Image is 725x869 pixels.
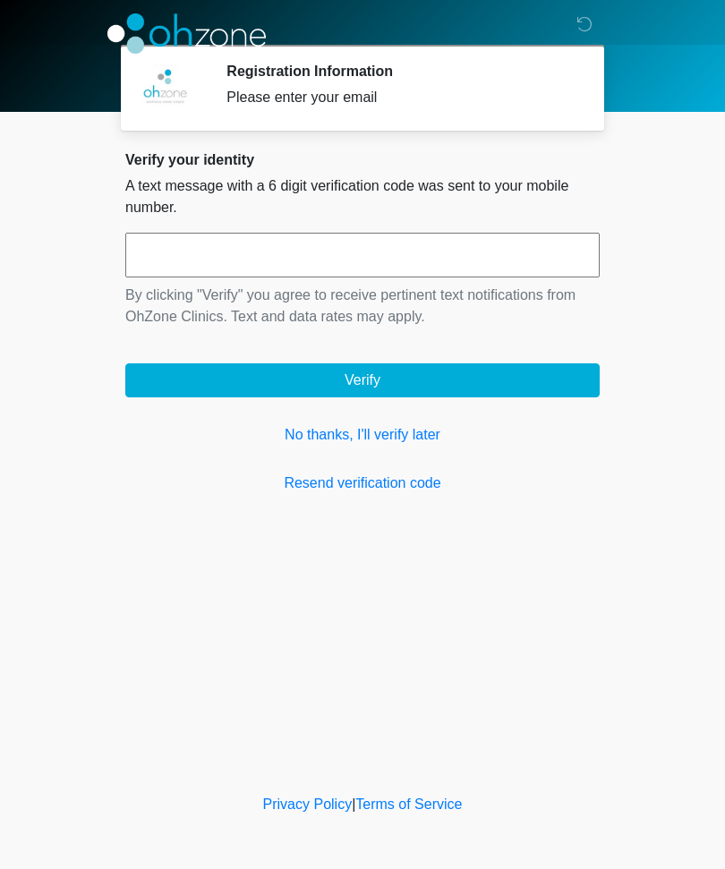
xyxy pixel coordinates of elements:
a: Resend verification code [125,473,600,494]
a: No thanks, I'll verify later [125,424,600,446]
img: Agent Avatar [139,63,192,116]
div: Please enter your email [226,87,573,108]
h2: Registration Information [226,63,573,80]
p: A text message with a 6 digit verification code was sent to your mobile number. [125,175,600,218]
h2: Verify your identity [125,151,600,168]
a: Terms of Service [355,797,462,812]
button: Verify [125,363,600,397]
img: OhZone Clinics Logo [107,13,266,54]
a: | [352,797,355,812]
p: By clicking "Verify" you agree to receive pertinent text notifications from OhZone Clinics. Text ... [125,285,600,328]
a: Privacy Policy [263,797,353,812]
